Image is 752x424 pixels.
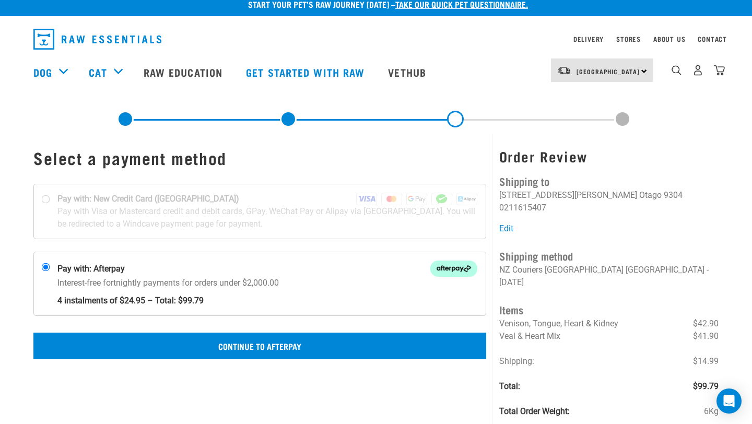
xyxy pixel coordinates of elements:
[499,301,719,317] h4: Items
[33,64,52,80] a: Dog
[499,406,570,416] strong: Total Order Weight:
[499,381,520,391] strong: Total:
[499,173,719,189] h4: Shipping to
[89,64,107,80] a: Cat
[499,319,618,328] span: Venison, Tongue, Heart & Kidney
[499,248,719,264] h4: Shipping method
[557,66,571,75] img: van-moving.png
[378,51,439,93] a: Vethub
[499,356,534,366] span: Shipping:
[499,331,560,341] span: Veal & Heart Mix
[25,25,727,54] nav: dropdown navigation
[639,190,683,200] li: Otago 9304
[704,405,719,418] span: 6Kg
[653,37,685,41] a: About Us
[33,333,486,359] button: Continue to Afterpay
[693,317,719,330] span: $42.90
[616,37,641,41] a: Stores
[693,380,719,393] span: $99.79
[236,51,378,93] a: Get started with Raw
[499,148,719,164] h3: Order Review
[573,37,604,41] a: Delivery
[395,2,528,6] a: take our quick pet questionnaire.
[716,388,742,414] div: Open Intercom Messenger
[33,148,486,167] h1: Select a payment method
[692,65,703,76] img: user.png
[499,223,513,233] a: Edit
[499,203,546,213] li: 0211615407
[57,289,477,307] strong: 4 instalments of $24.95 – Total: $99.79
[57,263,125,275] strong: Pay with: Afterpay
[42,263,50,272] input: Pay with: Afterpay Afterpay Interest-free fortnightly payments for orders under $2,000.00 4 insta...
[698,37,727,41] a: Contact
[672,65,681,75] img: home-icon-1@2x.png
[693,330,719,343] span: $41.90
[33,29,161,50] img: Raw Essentials Logo
[577,69,640,73] span: [GEOGRAPHIC_DATA]
[57,277,477,307] p: Interest-free fortnightly payments for orders under $2,000.00
[133,51,236,93] a: Raw Education
[430,261,477,277] img: Afterpay
[693,355,719,368] span: $14.99
[499,264,719,289] p: NZ Couriers [GEOGRAPHIC_DATA] [GEOGRAPHIC_DATA] - [DATE]
[714,65,725,76] img: home-icon@2x.png
[499,190,637,200] li: [STREET_ADDRESS][PERSON_NAME]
